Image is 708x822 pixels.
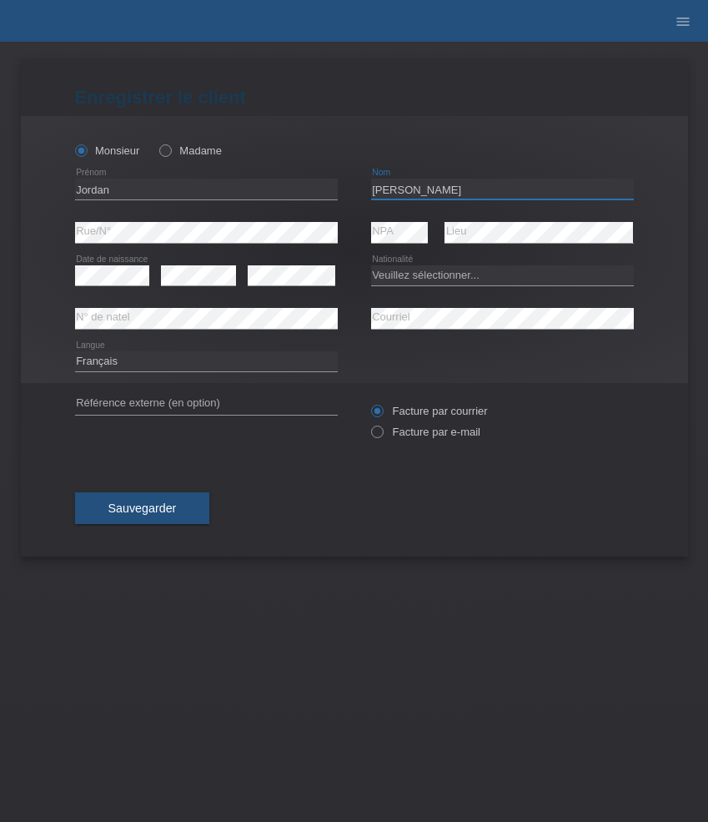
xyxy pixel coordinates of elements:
[371,405,488,417] label: Facture par courrier
[675,13,691,30] i: menu
[75,144,86,155] input: Monsieur
[75,492,210,524] button: Sauvegarder
[159,144,170,155] input: Madame
[108,502,177,515] span: Sauvegarder
[159,144,222,157] label: Madame
[666,16,700,26] a: menu
[371,426,480,438] label: Facture par e-mail
[75,87,634,108] h1: Enregistrer le client
[371,405,382,426] input: Facture par courrier
[371,426,382,446] input: Facture par e-mail
[75,144,140,157] label: Monsieur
